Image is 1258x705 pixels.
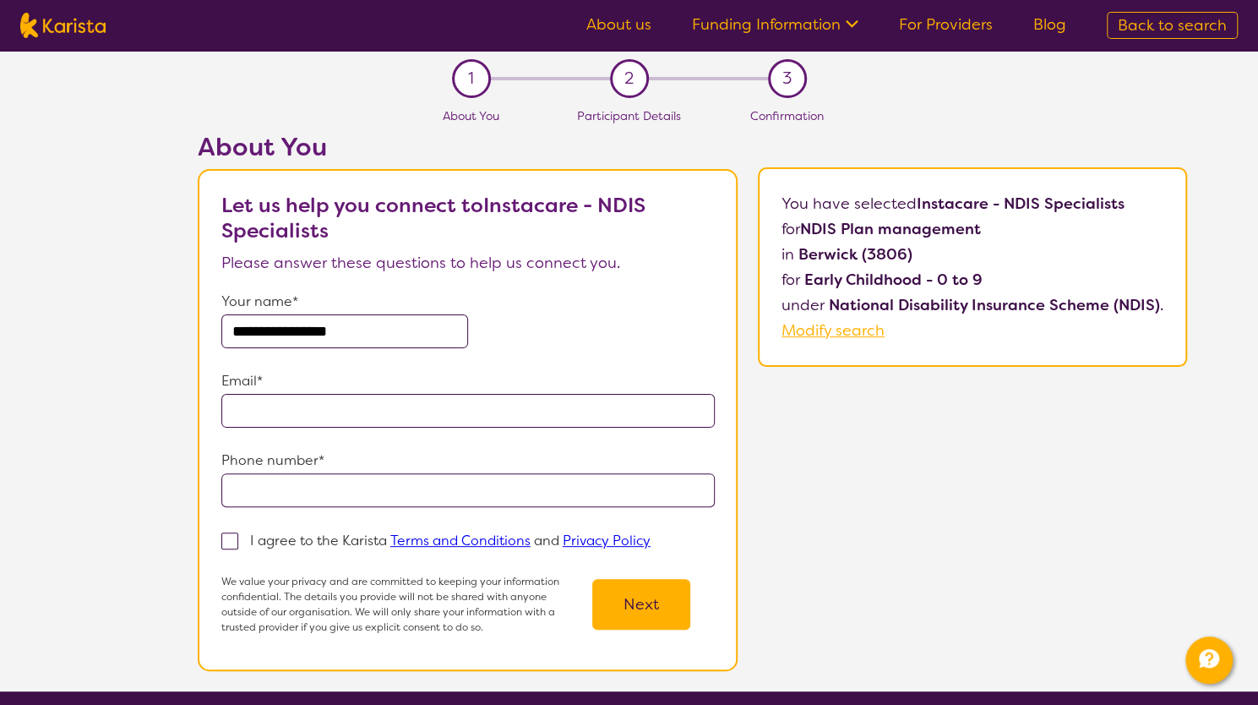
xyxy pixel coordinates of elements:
span: About You [443,108,499,123]
p: Your name* [221,289,715,314]
p: We value your privacy and are committed to keeping your information confidential. The details you... [221,574,568,635]
p: for [781,216,1163,242]
a: Terms and Conditions [390,532,531,549]
h2: About You [198,132,738,162]
a: About us [586,14,651,35]
b: Early Childhood - 0 to 9 [804,270,983,290]
a: Funding Information [692,14,858,35]
a: Privacy Policy [563,532,651,549]
a: Back to search [1107,12,1238,39]
span: 1 [468,66,474,91]
p: Email* [221,369,715,394]
b: National Disability Insurance Scheme (NDIS) [829,295,1160,315]
p: in [781,242,1163,267]
button: Channel Menu [1185,637,1233,684]
p: I agree to the Karista and [250,532,651,549]
span: Participant Details [577,108,681,123]
span: 2 [624,66,634,91]
span: 3 [782,66,792,91]
a: Blog [1033,14,1066,35]
p: for [781,267,1163,292]
span: Confirmation [750,108,824,123]
b: Berwick (3806) [798,244,912,265]
p: under . [781,292,1163,318]
p: You have selected [781,191,1163,343]
p: Phone number* [221,448,715,473]
b: Let us help you connect to Instacare - NDIS Specialists [221,192,645,244]
a: For Providers [899,14,993,35]
b: NDIS Plan management [800,219,981,239]
img: Karista logo [20,13,106,38]
b: Instacare - NDIS Specialists [917,194,1125,214]
a: Modify search [781,320,885,341]
span: Back to search [1118,15,1227,36]
button: Next [592,579,690,630]
p: Please answer these questions to help us connect you. [221,250,715,276]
